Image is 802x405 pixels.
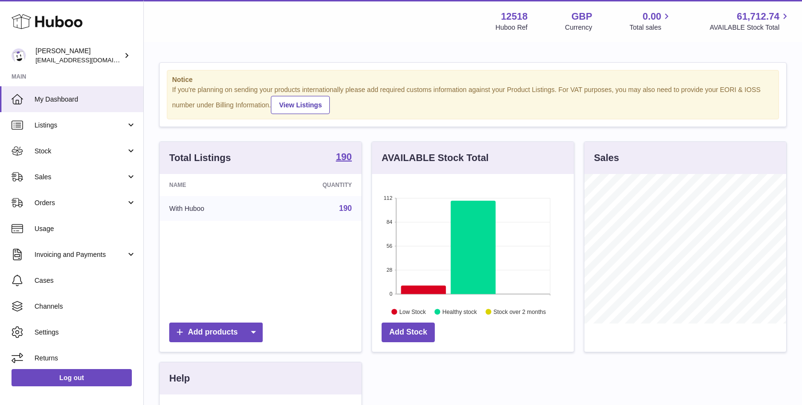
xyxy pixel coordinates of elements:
text: 112 [384,195,392,201]
span: Sales [35,173,126,182]
a: Add products [169,323,263,342]
strong: 190 [336,152,352,162]
span: [EMAIL_ADDRESS][DOMAIN_NAME] [35,56,141,64]
strong: 12518 [501,10,528,23]
a: 61,712.74 AVAILABLE Stock Total [709,10,790,32]
a: 190 [339,204,352,212]
span: Usage [35,224,136,233]
h3: AVAILABLE Stock Total [382,151,488,164]
strong: GBP [571,10,592,23]
span: Returns [35,354,136,363]
text: Low Stock [399,308,426,315]
a: Add Stock [382,323,435,342]
text: 28 [386,267,392,273]
span: 61,712.74 [737,10,779,23]
text: Healthy stock [442,308,477,315]
text: 56 [386,243,392,249]
h3: Help [169,372,190,385]
span: Invoicing and Payments [35,250,126,259]
text: 0 [389,291,392,297]
h3: Total Listings [169,151,231,164]
a: 190 [336,152,352,163]
span: 0.00 [643,10,662,23]
span: Listings [35,121,126,130]
strong: Notice [172,75,774,84]
div: Currency [565,23,593,32]
a: View Listings [271,96,330,114]
span: Orders [35,198,126,208]
div: [PERSON_NAME] [35,46,122,65]
span: Stock [35,147,126,156]
img: caitlin@fancylamp.co [12,48,26,63]
span: Channels [35,302,136,311]
div: If you're planning on sending your products internationally please add required customs informati... [172,85,774,114]
td: With Huboo [160,196,266,221]
a: 0.00 Total sales [629,10,672,32]
th: Quantity [266,174,361,196]
span: AVAILABLE Stock Total [709,23,790,32]
div: Huboo Ref [496,23,528,32]
a: Log out [12,369,132,386]
text: 84 [386,219,392,225]
text: Stock over 2 months [493,308,546,315]
span: Cases [35,276,136,285]
th: Name [160,174,266,196]
span: My Dashboard [35,95,136,104]
span: Settings [35,328,136,337]
span: Total sales [629,23,672,32]
h3: Sales [594,151,619,164]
